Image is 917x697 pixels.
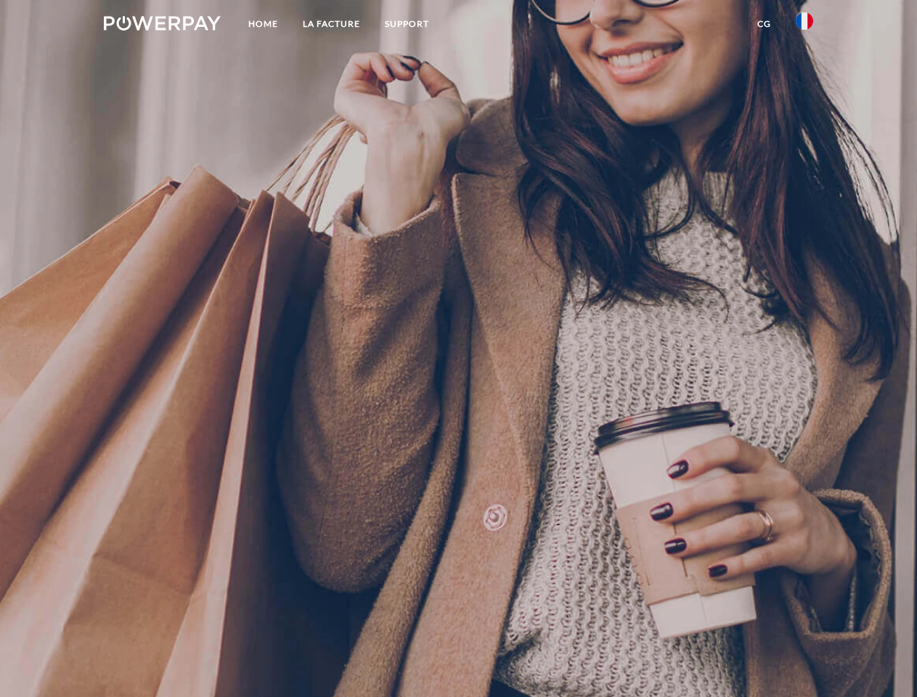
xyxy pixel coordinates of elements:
[745,11,783,37] a: CG
[796,12,813,30] img: fr
[104,16,221,30] img: logo-powerpay-white.svg
[290,11,372,37] a: LA FACTURE
[236,11,290,37] a: Home
[372,11,441,37] a: Support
